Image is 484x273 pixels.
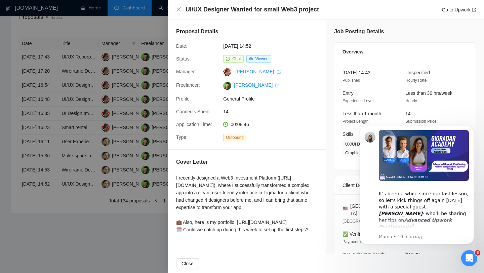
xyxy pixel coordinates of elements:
span: 14 [405,111,411,116]
span: Payment Verification [342,239,379,244]
span: Skills [342,131,354,137]
span: Hourly Rate [405,78,427,83]
span: Published [342,78,360,83]
span: export [277,70,281,74]
a: [PERSON_NAME] export [235,69,281,74]
span: Experience Level [342,99,373,103]
span: Profile: [176,96,191,102]
span: clock-circle [223,122,228,127]
span: 14 [223,108,324,115]
span: $37.75/hr avg hourly rate paid [342,252,386,265]
h5: Job Posting Details [334,28,384,36]
span: message [226,57,230,61]
span: Entry [342,90,354,96]
span: [DATE] 14:52 [223,42,324,50]
iframe: Intercom live chat [461,250,477,266]
span: Connects Spent: [176,109,211,114]
span: export [275,83,279,87]
div: Client Details [342,176,468,194]
span: [DATE] 14:43 [342,70,370,75]
span: Freelancer: [176,82,200,88]
iframe: Intercom notifications сообщение [350,116,484,255]
h5: Cover Letter [176,158,208,166]
span: Date: [176,43,187,49]
a: [PERSON_NAME] export [234,82,279,88]
img: 🇺🇸 [343,206,348,211]
span: Project Length [342,119,368,124]
span: eye [249,57,253,61]
span: Chat [232,56,241,61]
span: Viewed [255,56,269,61]
h5: Proposal Details [176,28,218,36]
span: Unspecified [405,70,430,75]
h4: UI/UX Designer Wanted for small Web3 project [186,5,319,14]
span: Application Time: [176,122,212,127]
span: Less than 30 hrs/week [405,90,452,96]
span: Hourly [405,99,417,103]
span: [GEOGRAPHIC_DATA] - [342,219,387,224]
button: Close [176,258,199,269]
span: Close [182,260,194,267]
span: 00:08:46 [231,122,249,127]
span: Manager: [176,69,196,74]
span: Outbound [223,134,246,141]
span: Status: [176,56,191,62]
span: ✅ Verified [342,231,365,237]
span: close [176,7,182,12]
a: Go to Upworkexport [442,7,476,12]
span: Overview [342,48,363,55]
button: Close [176,7,182,12]
span: Graphic Design [342,149,376,157]
span: Less than 1 month [342,111,381,116]
span: Type: [176,134,188,140]
img: c16pGwGrh3ocwXKs_QLemoNvxF5hxZwYyk4EQ7X_OQYVbd2jgSzNEOmhmNm2noYs8N [223,82,231,90]
span: General Profile [223,95,324,103]
span: UX/UI Design [342,141,372,148]
div: I recently designed a Web3 Investment Platform ([URL][DOMAIN_NAME]), where I successfully transfo... [176,174,318,233]
span: 8 [475,250,480,256]
span: export [472,8,476,12]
